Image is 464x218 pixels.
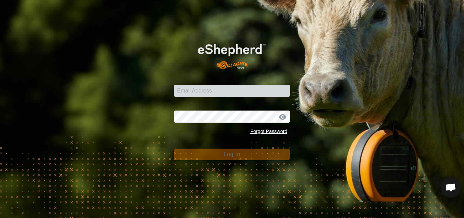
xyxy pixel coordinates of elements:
a: Open chat [441,177,461,198]
span: Log In [224,151,240,157]
input: Email Address [174,85,290,97]
img: E-shepherd Logo [185,34,278,74]
button: Log In [174,149,290,160]
a: Forgot Password [250,129,287,134]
